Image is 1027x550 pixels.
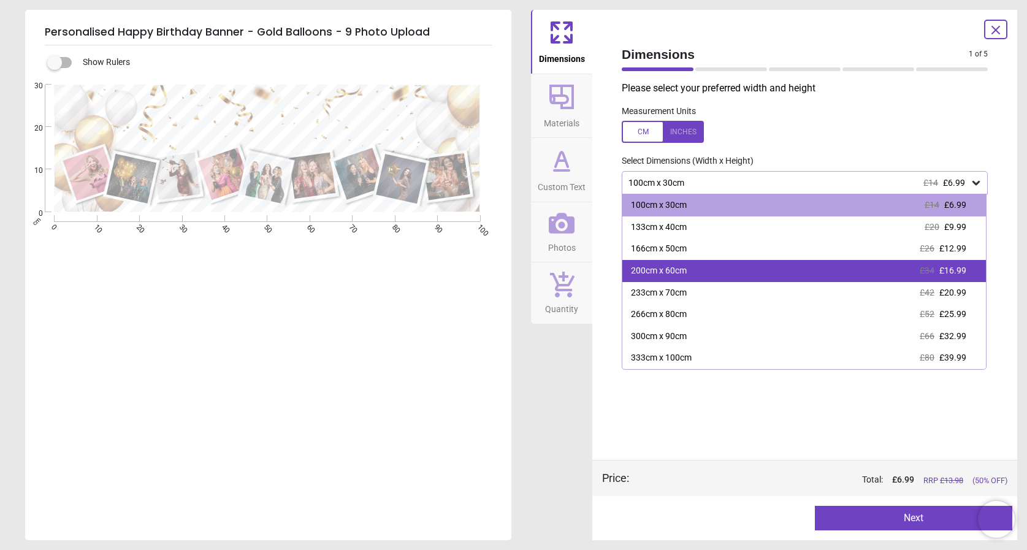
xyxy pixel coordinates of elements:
[925,222,939,232] span: £20
[923,475,963,486] span: RRP
[943,178,965,188] span: £6.99
[20,81,43,91] span: 30
[544,112,579,130] span: Materials
[939,353,966,362] span: £39.99
[944,222,966,232] span: £9.99
[944,200,966,210] span: £6.99
[622,45,969,63] span: Dimensions
[939,309,966,319] span: £25.99
[55,55,511,70] div: Show Rulers
[539,47,585,66] span: Dimensions
[531,10,592,74] button: Dimensions
[925,200,939,210] span: £14
[612,155,754,167] label: Select Dimensions (Width x Height)
[622,105,696,118] label: Measurement Units
[978,501,1015,538] iframe: Brevo live chat
[531,262,592,324] button: Quantity
[920,265,934,275] span: £34
[647,474,1007,486] div: Total:
[631,352,692,364] div: 333cm x 100cm
[20,166,43,176] span: 10
[939,288,966,297] span: £20.99
[920,331,934,341] span: £66
[531,202,592,262] button: Photos
[602,470,629,486] div: Price :
[969,49,988,59] span: 1 of 5
[897,475,914,484] span: 6.99
[531,138,592,202] button: Custom Text
[622,82,998,95] p: Please select your preferred width and height
[631,221,687,234] div: 133cm x 40cm
[631,243,687,255] div: 166cm x 50cm
[939,243,966,253] span: £12.99
[20,208,43,219] span: 0
[531,74,592,138] button: Materials
[45,20,492,45] h5: Personalised Happy Birthday Banner - Gold Balloons - 9 Photo Upload
[920,288,934,297] span: £42
[940,476,963,485] span: £ 13.98
[920,353,934,362] span: £80
[972,475,1007,486] span: (50% OFF)
[631,199,687,212] div: 100cm x 30cm
[627,178,970,188] div: 100cm x 30cm
[20,123,43,134] span: 20
[545,297,578,316] span: Quantity
[631,265,687,277] div: 200cm x 60cm
[939,331,966,341] span: £32.99
[892,474,914,486] span: £
[631,308,687,321] div: 266cm x 80cm
[548,236,576,254] span: Photos
[631,287,687,299] div: 233cm x 70cm
[920,243,934,253] span: £26
[631,330,687,343] div: 300cm x 90cm
[920,309,934,319] span: £52
[538,175,586,194] span: Custom Text
[815,506,1013,530] button: Next
[923,178,938,188] span: £14
[939,265,966,275] span: £16.99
